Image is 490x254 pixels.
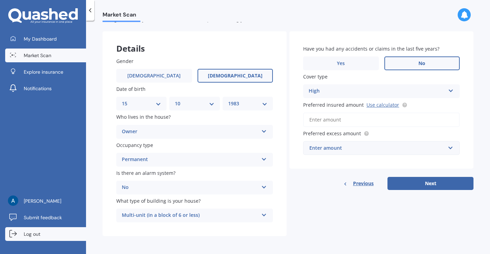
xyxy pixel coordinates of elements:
span: Notifications [24,85,52,92]
span: Gender [116,58,134,64]
div: Details [103,31,287,52]
span: No [418,61,425,66]
span: Who lives in the house? [116,114,171,120]
button: Next [387,177,473,190]
span: Log out [24,231,40,237]
a: Submit feedback [5,211,86,224]
span: Let's get to know you and see how we can help with finding you the best insurance [103,16,294,23]
div: High [309,87,445,95]
span: Have you had any accidents or claims in the last five years? [303,45,439,52]
span: Is there an alarm system? [116,170,175,176]
span: [PERSON_NAME] [24,198,61,204]
span: Occupancy type [116,142,153,148]
span: Preferred insured amount [303,102,364,108]
span: Previous [353,178,374,189]
img: ACg8ocJoV_WMeXl8uazD34sa1e2JA0zLMvbgYPUEKroo1SgKYRy5YA=s96-c [8,195,18,206]
span: My Dashboard [24,35,57,42]
a: My Dashboard [5,32,86,46]
div: Permanent [122,156,258,164]
span: Cover type [303,73,328,80]
span: Date of birth [116,86,146,92]
div: Enter amount [309,144,445,152]
span: Preferred excess amount [303,130,361,137]
a: Use calculator [366,102,399,108]
a: Market Scan [5,49,86,62]
span: [DEMOGRAPHIC_DATA] [208,73,263,79]
span: Submit feedback [24,214,62,221]
span: [DEMOGRAPHIC_DATA] [127,73,181,79]
span: Market Scan [24,52,51,59]
div: Multi-unit (in a block of 6 or less) [122,211,258,220]
input: Enter amount [303,113,460,127]
div: Owner [122,128,258,136]
span: Market Scan [103,11,140,21]
span: Explore insurance [24,68,63,75]
a: Log out [5,227,86,241]
span: Yes [337,61,345,66]
a: Notifications [5,82,86,95]
a: [PERSON_NAME] [5,194,86,208]
span: What type of building is your house? [116,198,201,204]
div: No [122,183,258,192]
a: Explore insurance [5,65,86,79]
